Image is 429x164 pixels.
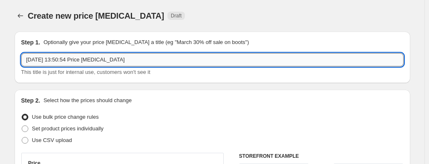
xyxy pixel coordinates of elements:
p: Optionally give your price [MEDICAL_DATA] a title (eg "March 30% off sale on boots") [43,38,249,47]
input: 30% off holiday sale [21,53,404,66]
button: Price change jobs [15,10,26,22]
h2: Step 1. [21,38,40,47]
span: Draft [171,12,182,19]
span: Use CSV upload [32,137,72,143]
span: Use bulk price change rules [32,114,99,120]
span: This title is just for internal use, customers won't see it [21,69,150,75]
p: Select how the prices should change [43,96,132,105]
h2: Step 2. [21,96,40,105]
span: Create new price [MEDICAL_DATA] [28,11,165,20]
h6: STOREFRONT EXAMPLE [239,153,404,159]
span: Set product prices individually [32,125,104,132]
